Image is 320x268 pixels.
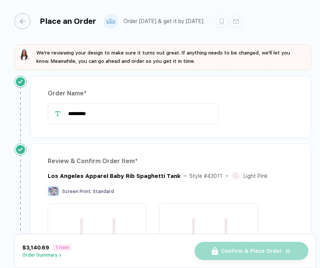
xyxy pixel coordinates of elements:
span: Standard [93,189,114,194]
div: Style # 43011 [189,173,222,179]
img: Screen Print [48,186,59,196]
span: We're reviewing your design to make sure it turns out great. If anything needs to be changed, we'... [36,50,290,64]
div: Los Angeles Apparel Baby Rib Spaghetti Tank [48,172,181,180]
img: user profile [104,15,117,28]
button: Order Summary > [22,252,72,258]
span: $3,140.69 [22,245,49,251]
div: Light Pink [244,173,268,179]
div: Order [DATE] & get it by [DATE]. [123,18,204,25]
div: Review & Confirm Order Item [48,155,294,167]
img: sophie [19,49,31,61]
span: Screen Print : [62,189,92,194]
div: Place an Order [40,17,96,26]
button: We're reviewing your design to make sure it turns out great. If anything needs to be changed, we'... [19,49,307,65]
span: 1 item [53,244,72,251]
div: Order Name [48,87,294,100]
